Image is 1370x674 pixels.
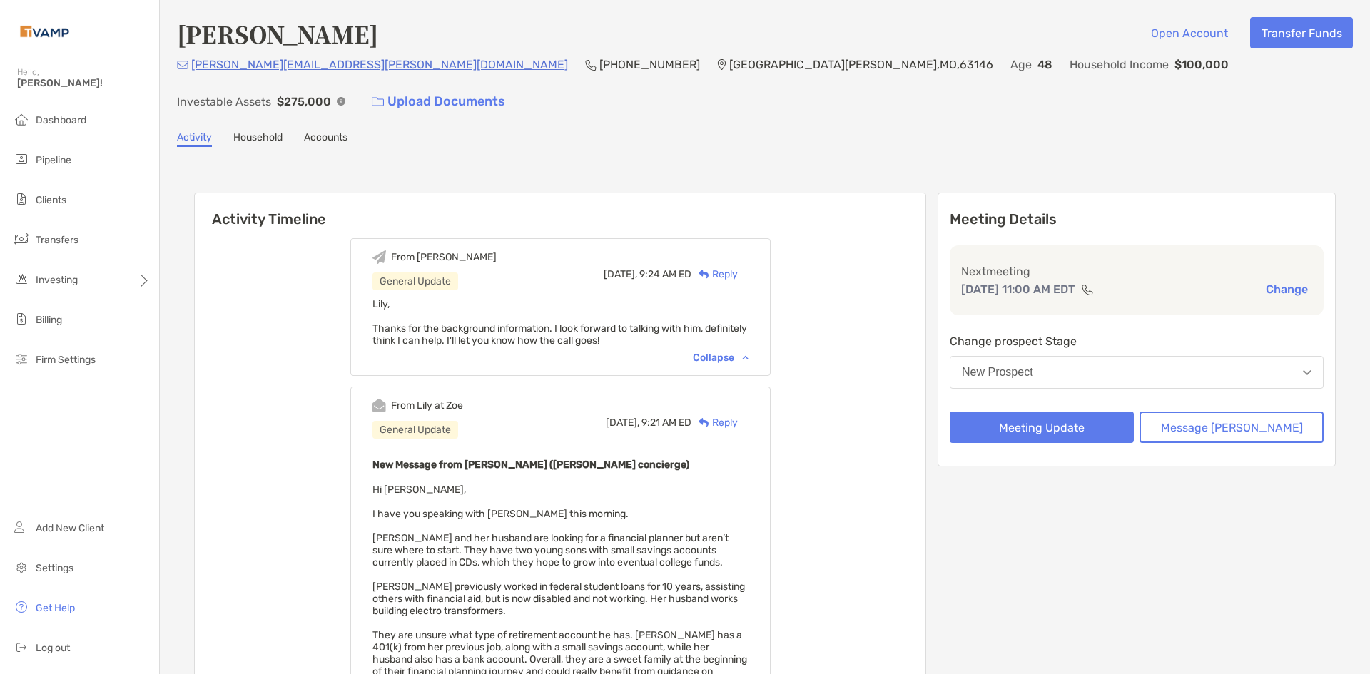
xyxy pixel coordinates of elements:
p: $275,000 [277,93,331,111]
span: Pipeline [36,154,71,166]
img: communication type [1081,284,1094,295]
p: $100,000 [1174,56,1229,73]
a: Upload Documents [362,86,514,117]
img: firm-settings icon [13,350,30,367]
p: [DATE] 11:00 AM EDT [961,280,1075,298]
img: Info Icon [337,97,345,106]
img: transfers icon [13,230,30,247]
div: Reply [691,415,738,430]
span: Billing [36,314,62,326]
span: Investing [36,274,78,286]
img: investing icon [13,270,30,287]
div: General Update [372,272,458,290]
p: Change prospect Stage [950,332,1324,350]
div: Collapse [693,352,749,364]
img: Open dropdown arrow [1303,370,1311,375]
p: Investable Assets [177,93,271,111]
span: Lily, Thanks for the background information. I look forward to talking with him, definitely think... [372,298,747,347]
img: logout icon [13,638,30,655]
img: Zoe Logo [17,6,72,57]
span: Clients [36,194,66,206]
h6: Activity Timeline [195,193,925,228]
button: Message [PERSON_NAME] [1140,412,1324,443]
b: New Message from [PERSON_NAME] ([PERSON_NAME] concierge) [372,459,689,471]
img: billing icon [13,310,30,327]
p: [PHONE_NUMBER] [599,56,700,73]
span: Log out [36,642,70,654]
img: Event icon [372,250,386,264]
span: 9:24 AM ED [639,268,691,280]
div: Reply [691,267,738,282]
img: Chevron icon [742,355,749,359]
button: New Prospect [950,356,1324,389]
img: dashboard icon [13,111,30,128]
div: From Lily at Zoe [391,399,463,412]
p: [PERSON_NAME][EMAIL_ADDRESS][PERSON_NAME][DOMAIN_NAME] [191,56,568,73]
img: Reply icon [699,270,709,279]
p: 48 [1037,56,1052,73]
img: settings icon [13,558,30,576]
span: [DATE], [606,417,639,429]
span: Settings [36,562,73,574]
img: Phone Icon [585,59,597,71]
div: New Prospect [962,366,1033,379]
div: General Update [372,421,458,439]
img: clients icon [13,190,30,208]
button: Meeting Update [950,412,1134,443]
img: button icon [372,97,384,107]
div: From [PERSON_NAME] [391,251,497,263]
img: get-help icon [13,598,30,616]
span: Dashboard [36,114,86,126]
img: add_new_client icon [13,519,30,536]
img: pipeline icon [13,150,30,168]
span: [DATE], [604,268,637,280]
span: Transfers [36,234,78,246]
span: [PERSON_NAME]! [17,77,151,89]
button: Transfer Funds [1250,17,1353,48]
img: Location Icon [717,59,726,71]
a: Accounts [304,131,347,147]
h4: [PERSON_NAME] [177,17,378,50]
button: Change [1262,282,1312,297]
img: Reply icon [699,418,709,427]
p: Age [1010,56,1032,73]
a: Household [233,131,283,147]
img: Email Icon [177,61,188,69]
a: Activity [177,131,212,147]
button: Open Account [1140,17,1239,48]
span: Firm Settings [36,354,96,366]
span: Get Help [36,602,75,614]
p: Next meeting [961,262,1312,280]
p: Meeting Details [950,210,1324,228]
img: Event icon [372,399,386,412]
span: 9:21 AM ED [641,417,691,429]
p: Household Income [1070,56,1169,73]
span: Add New Client [36,522,104,534]
p: [GEOGRAPHIC_DATA][PERSON_NAME] , MO , 63146 [729,56,993,73]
